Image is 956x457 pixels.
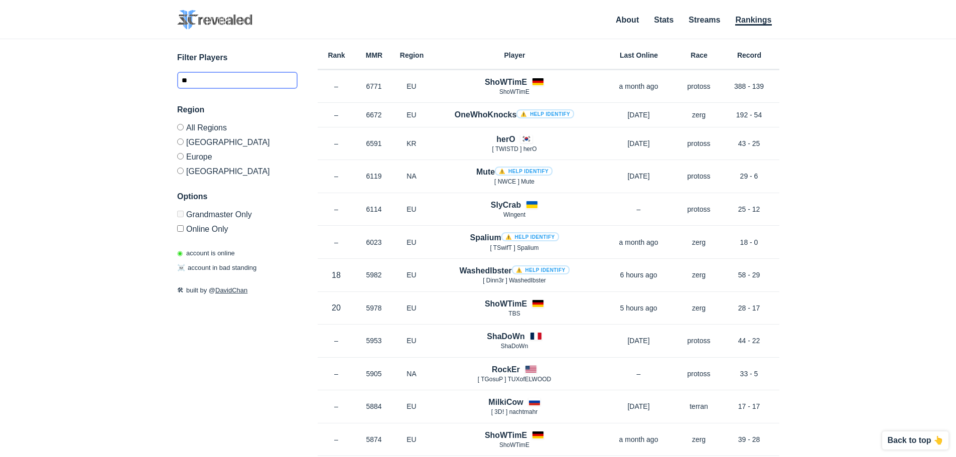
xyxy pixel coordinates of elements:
p: – [318,138,355,148]
h4: ShoWTimE [485,76,527,88]
p: zerg [679,303,719,313]
p: 17 - 17 [719,401,779,411]
p: 44 - 22 [719,336,779,346]
a: ⚠️ Help identify [501,232,559,241]
p: EU [393,237,431,247]
span: [ TSwifТ ] Spalium [490,244,538,251]
p: EU [393,401,431,411]
p: 5884 [355,401,393,411]
span: ☠️ [177,264,185,271]
p: – [599,369,679,379]
label: Only show accounts currently laddering [177,221,298,233]
p: 5953 [355,336,393,346]
p: – [318,369,355,379]
p: a month ago [599,237,679,247]
input: Europe [177,153,184,160]
p: zerg [679,270,719,280]
h6: Rank [318,52,355,59]
p: NA [393,369,431,379]
p: 39 - 28 [719,434,779,444]
p: 25 - 12 [719,204,779,214]
p: – [318,171,355,181]
p: – [318,237,355,247]
p: – [318,336,355,346]
p: 6114 [355,204,393,214]
p: 33 - 5 [719,369,779,379]
p: a month ago [599,434,679,444]
p: [DATE] [599,336,679,346]
span: Wingent [503,211,525,218]
h4: Spalium [470,232,559,243]
p: – [599,204,679,214]
p: a month ago [599,81,679,91]
a: Rankings [735,16,771,26]
p: account is online [177,248,235,258]
p: protoss [679,369,719,379]
span: ShoWTimE [499,88,529,95]
h6: Race [679,52,719,59]
a: Streams [689,16,720,24]
input: Grandmaster Only [177,211,184,217]
h6: Player [431,52,599,59]
p: 6771 [355,81,393,91]
p: 18 [318,269,355,281]
p: 18 - 0 [719,237,779,247]
h6: Last Online [599,52,679,59]
p: 192 - 54 [719,110,779,120]
p: 6023 [355,237,393,247]
span: [ TWISTD ] herO [492,145,536,153]
p: [DATE] [599,138,679,148]
p: Back to top 👆 [887,436,943,444]
label: Only Show accounts currently in Grandmaster [177,211,298,221]
a: Stats [654,16,673,24]
span: ◉ [177,249,183,257]
h4: herO [496,133,515,145]
h4: Mute [476,166,553,178]
h3: Region [177,104,298,116]
span: [ 3Dǃ ] nachtmahr [491,408,538,415]
p: zerg [679,237,719,247]
p: protoss [679,81,719,91]
p: 5 hours ago [599,303,679,313]
p: [DATE] [599,401,679,411]
span: ShoWTimE [499,441,529,448]
p: 6672 [355,110,393,120]
h3: Options [177,191,298,203]
input: Online Only [177,225,184,232]
h6: Region [393,52,431,59]
p: KR [393,138,431,148]
label: Europe [177,149,298,164]
p: 5905 [355,369,393,379]
p: 388 - 139 [719,81,779,91]
h4: ShoWTimE [485,429,527,441]
h4: RockEr [492,364,520,375]
span: [ TGosuP ] TUXofELWOOD [478,376,552,383]
a: ⚠️ Help identify [516,109,574,118]
p: 28 - 17 [719,303,779,313]
h4: ShoWTimE [485,298,527,310]
p: EU [393,336,431,346]
p: [DATE] [599,110,679,120]
p: built by @ [177,285,298,295]
p: EU [393,434,431,444]
p: protoss [679,204,719,214]
p: protoss [679,138,719,148]
span: 🛠 [177,286,184,294]
p: 6 hours ago [599,270,679,280]
p: 6591 [355,138,393,148]
input: [GEOGRAPHIC_DATA] [177,138,184,145]
span: [ NWCE ] Mute [494,178,534,185]
label: [GEOGRAPHIC_DATA] [177,164,298,176]
p: 43 - 25 [719,138,779,148]
label: [GEOGRAPHIC_DATA] [177,134,298,149]
p: EU [393,110,431,120]
a: DavidChan [215,286,247,294]
img: SC2 Revealed [177,10,252,30]
h4: MilkiCow [488,396,523,408]
p: EU [393,81,431,91]
h4: WashedIbster [459,265,569,276]
p: EU [393,303,431,313]
p: terran [679,401,719,411]
span: TBS [508,310,520,317]
p: protoss [679,171,719,181]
